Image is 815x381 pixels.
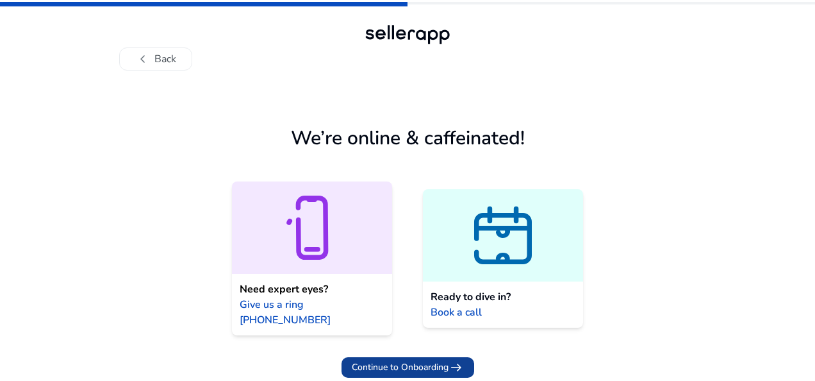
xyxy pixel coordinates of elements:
[342,357,474,378] button: Continue to Onboardingarrow_right_alt
[240,282,328,297] span: Need expert eyes?
[232,182,392,335] a: Need expert eyes?Give us a ring [PHONE_NUMBER]
[240,297,384,328] span: Give us a ring [PHONE_NUMBER]
[135,51,151,67] span: chevron_left
[449,360,464,375] span: arrow_right_alt
[352,360,449,374] span: Continue to Onboarding
[431,305,482,320] span: Book a call
[291,127,525,150] h1: We’re online & caffeinated!
[119,47,192,71] button: chevron_leftBack
[431,289,511,305] span: Ready to dive in?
